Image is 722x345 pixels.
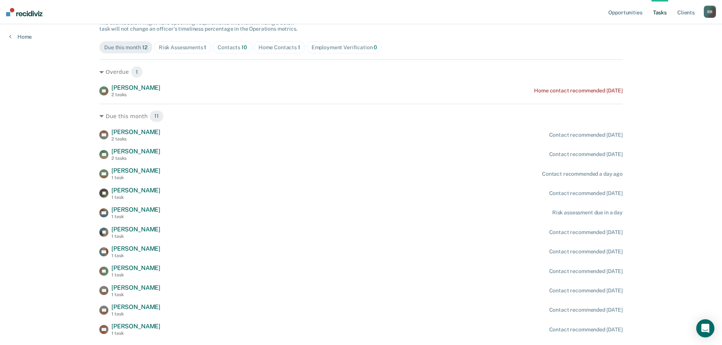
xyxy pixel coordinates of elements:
[298,44,300,50] span: 1
[111,195,160,200] div: 1 task
[549,307,623,313] div: Contact recommended [DATE]
[534,87,623,94] div: Home contact recommended [DATE]
[312,44,377,51] div: Employment Verification
[111,284,160,291] span: [PERSON_NAME]
[111,84,160,91] span: [PERSON_NAME]
[111,156,160,161] div: 2 tasks
[111,187,160,194] span: [PERSON_NAME]
[549,151,623,158] div: Contact recommended [DATE]
[111,206,160,213] span: [PERSON_NAME]
[111,311,160,317] div: 1 task
[111,128,160,136] span: [PERSON_NAME]
[6,8,42,16] img: Recidiviz
[9,33,32,40] a: Home
[704,6,716,18] button: RR
[111,245,160,252] span: [PERSON_NAME]
[111,303,160,311] span: [PERSON_NAME]
[131,66,143,78] span: 1
[111,234,160,239] div: 1 task
[552,209,623,216] div: Risk assessment due in a day
[218,44,247,51] div: Contacts
[99,20,298,32] span: The clients below might have upcoming requirements this month. Hiding a below task will not chang...
[111,253,160,258] div: 1 task
[111,136,160,142] div: 2 tasks
[549,229,623,236] div: Contact recommended [DATE]
[374,44,377,50] span: 0
[111,272,160,278] div: 1 task
[241,44,247,50] span: 10
[111,323,160,330] span: [PERSON_NAME]
[111,226,160,233] span: [PERSON_NAME]
[696,319,714,337] div: Open Intercom Messenger
[104,44,147,51] div: Due this month
[111,175,160,180] div: 1 task
[149,110,164,122] span: 11
[142,44,147,50] span: 12
[258,44,300,51] div: Home Contacts
[549,287,623,294] div: Contact recommended [DATE]
[159,44,207,51] div: Risk Assessments
[549,248,623,255] div: Contact recommended [DATE]
[99,110,623,122] div: Due this month 11
[111,92,160,97] div: 2 tasks
[704,6,716,18] div: R R
[99,66,623,78] div: Overdue 1
[549,132,623,138] div: Contact recommended [DATE]
[549,326,623,333] div: Contact recommended [DATE]
[111,148,160,155] span: [PERSON_NAME]
[111,167,160,174] span: [PERSON_NAME]
[549,190,623,197] div: Contact recommended [DATE]
[549,268,623,275] div: Contact recommended [DATE]
[111,214,160,219] div: 1 task
[111,331,160,336] div: 1 task
[111,292,160,297] div: 1 task
[111,264,160,272] span: [PERSON_NAME]
[542,171,623,177] div: Contact recommended a day ago
[204,44,206,50] span: 1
